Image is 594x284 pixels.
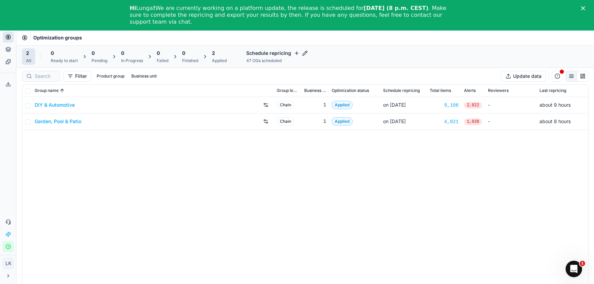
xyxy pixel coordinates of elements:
[182,50,185,57] span: 0
[277,117,294,126] span: Chain
[277,88,299,93] span: Group level
[3,258,14,269] button: LK
[539,102,571,108] span: about 9 hours
[59,87,66,94] button: Sorted by Group name ascending
[383,88,420,93] span: Schedule repricing
[121,50,124,57] span: 0
[63,71,91,82] button: Filter
[153,5,155,11] b: !
[92,50,95,57] span: 0
[464,88,476,93] span: Alerts
[51,50,54,57] span: 0
[332,101,353,109] span: Applied
[277,101,294,109] span: Chain
[121,58,143,63] div: In Progress
[246,50,308,57] h4: Schedule repricing
[26,58,31,63] div: All
[539,88,566,93] span: Last repricing
[157,58,168,63] div: Failed
[33,34,82,41] nav: breadcrumb
[383,118,406,124] span: on [DATE]
[33,34,82,41] span: Optimization groups
[581,6,588,10] div: Close
[383,102,406,108] span: on [DATE]
[51,58,78,63] div: Ready to start
[35,118,81,125] a: Garden, Pool & Patio
[212,58,227,63] div: Applied
[26,50,29,57] span: 2
[130,5,136,11] b: Hi
[304,118,326,125] div: 1
[485,97,537,114] td: -
[539,118,571,124] span: about 8 hours
[246,58,308,63] div: 47 OGs scheduled
[501,71,546,82] button: Update data
[182,58,198,63] div: Finished
[364,5,428,11] b: [DATE] (8 p.m. CEST)
[129,72,159,80] button: Business unit
[332,117,353,126] span: Applied
[94,72,127,80] button: Product group
[212,50,215,57] span: 2
[130,5,453,25] div: Lunga We are currently working on a platform update, the release is scheduled for . Make sure to ...
[485,114,537,130] td: -
[430,102,459,109] a: 9,106
[464,118,482,125] span: 1,038
[35,73,56,80] input: Search
[566,261,582,277] iframe: Intercom live chat
[430,88,451,93] span: Total items
[430,118,459,125] a: 4,021
[35,88,59,93] span: Group name
[332,88,369,93] span: Optimization status
[92,58,107,63] div: Pending
[304,88,326,93] span: Business unit
[304,102,326,108] div: 1
[35,102,75,108] a: DIY & Automotive
[157,50,160,57] span: 0
[580,261,585,266] span: 1
[464,102,482,109] span: 2,822
[488,88,509,93] span: Reviewers
[3,258,13,269] span: LK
